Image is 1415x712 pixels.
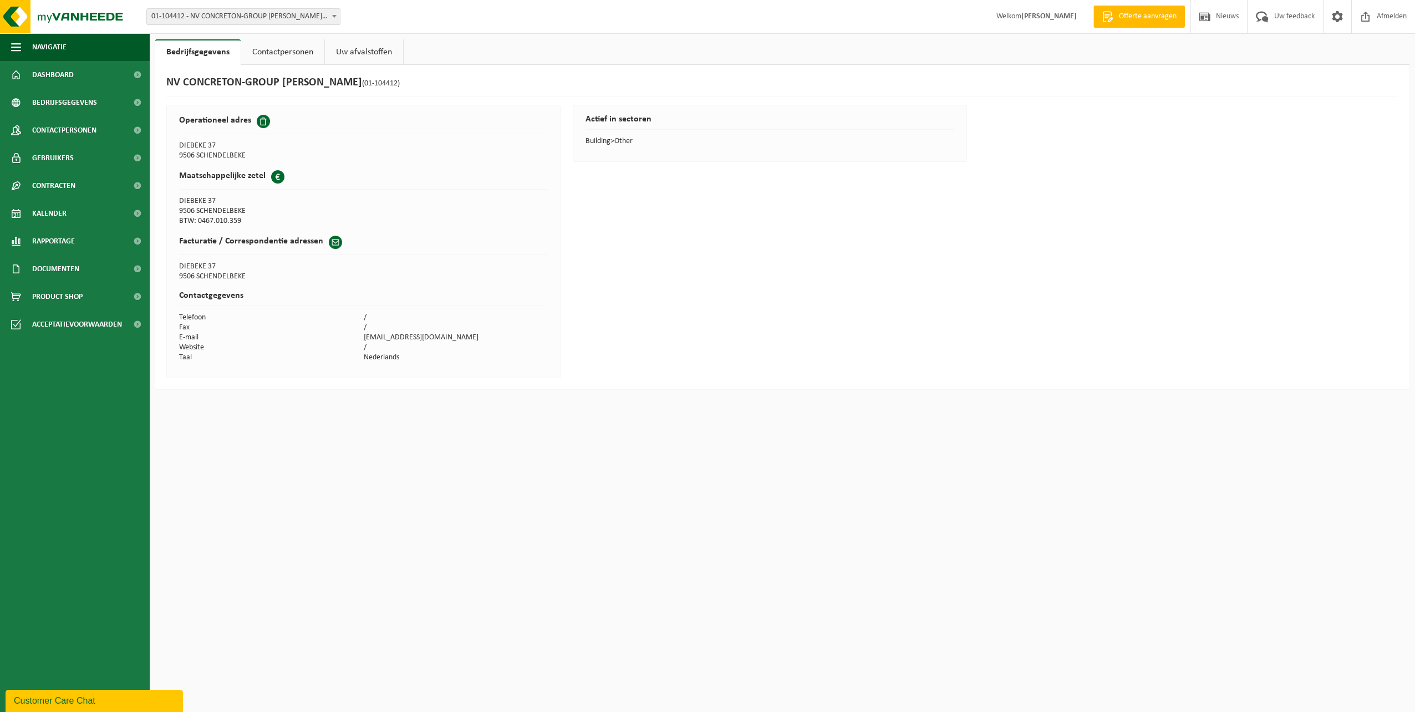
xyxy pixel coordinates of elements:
h2: Operationeel adres [179,115,251,126]
span: 01-104412 - NV CONCRETON-GROUP W.NAESSENS - SCHENDELBEKE [146,8,340,25]
iframe: chat widget [6,688,185,712]
span: Acceptatievoorwaarden [32,311,122,338]
td: Telefoon [179,313,363,323]
td: Nederlands [364,353,548,363]
span: Gebruikers [32,144,74,172]
td: 9506 SCHENDELBEKE [179,151,363,161]
h2: Contactgegevens [179,291,548,306]
span: 01-104412 - NV CONCRETON-GROUP W.NAESSENS - SCHENDELBEKE [147,9,340,24]
td: / [364,323,548,333]
td: 9506 SCHENDELBEKE [179,272,548,282]
span: Kalender [32,200,67,227]
td: Fax [179,323,363,333]
td: DIEBEKE 37 [179,141,363,151]
a: Uw afvalstoffen [325,39,403,65]
span: Rapportage [32,227,75,255]
a: Bedrijfsgegevens [155,39,241,65]
td: DIEBEKE 37 [179,196,363,206]
span: Contactpersonen [32,116,96,144]
td: BTW: 0467.010.359 [179,216,363,226]
span: Dashboard [32,61,74,89]
h2: Facturatie / Correspondentie adressen [179,236,323,247]
a: Offerte aanvragen [1093,6,1185,28]
td: / [364,313,548,323]
td: Building>Other [586,136,954,146]
td: / [364,343,548,353]
span: Contracten [32,172,75,200]
td: DIEBEKE 37 [179,262,548,272]
a: Contactpersonen [241,39,324,65]
h2: Actief in sectoren [586,115,954,130]
strong: [PERSON_NAME] [1021,12,1077,21]
td: Taal [179,353,363,363]
h1: NV CONCRETON-GROUP [PERSON_NAME] [166,76,400,90]
span: Navigatie [32,33,67,61]
td: [EMAIL_ADDRESS][DOMAIN_NAME] [364,333,548,343]
span: Bedrijfsgegevens [32,89,97,116]
span: Offerte aanvragen [1116,11,1179,22]
td: Website [179,343,363,353]
span: (01-104412) [362,79,400,88]
td: E-mail [179,333,363,343]
h2: Maatschappelijke zetel [179,170,266,181]
td: 9506 SCHENDELBEKE [179,206,363,216]
span: Documenten [32,255,79,283]
span: Product Shop [32,283,83,311]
